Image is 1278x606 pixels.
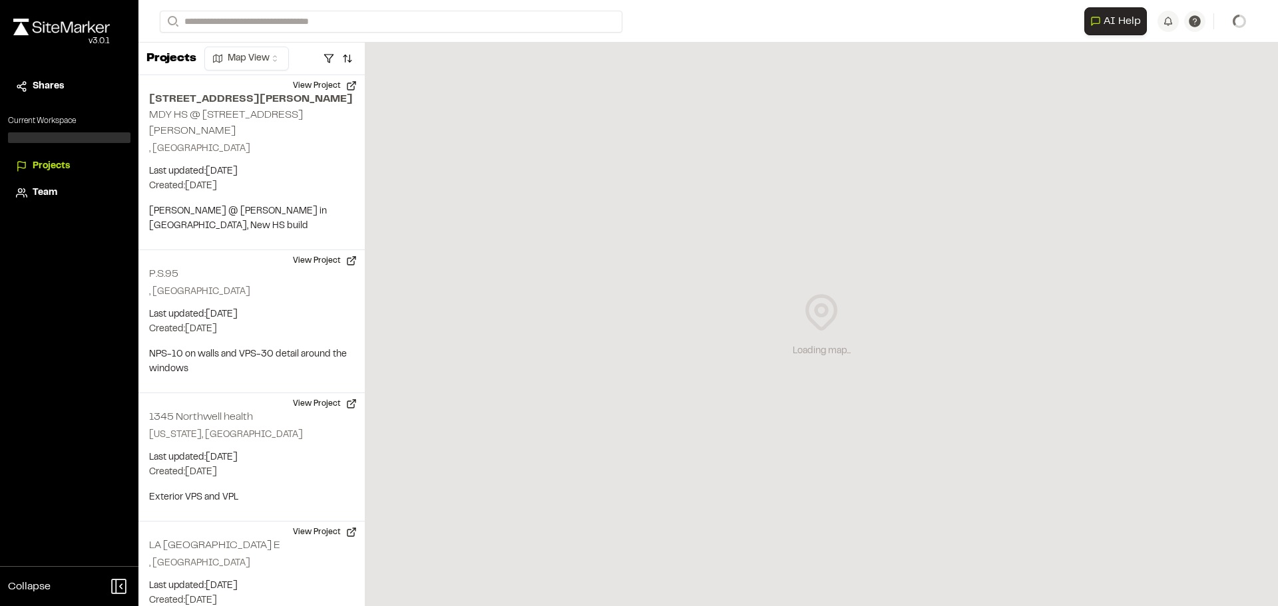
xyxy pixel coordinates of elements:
[149,91,354,107] h2: [STREET_ADDRESS][PERSON_NAME]
[1084,7,1147,35] button: Open AI Assistant
[149,110,303,136] h2: MDY HS @ [STREET_ADDRESS][PERSON_NAME]
[149,428,354,442] p: [US_STATE], [GEOGRAPHIC_DATA]
[149,164,354,179] p: Last updated: [DATE]
[285,75,365,96] button: View Project
[149,204,354,233] p: [PERSON_NAME] @ [PERSON_NAME] in [GEOGRAPHIC_DATA], New HS build
[285,393,365,414] button: View Project
[149,347,354,377] p: NPS-10 on walls and VPS-30 detail around the windows
[16,79,122,94] a: Shares
[149,490,354,505] p: Exterior VPS and VPL
[149,307,354,322] p: Last updated: [DATE]
[1104,13,1141,29] span: AI Help
[16,159,122,174] a: Projects
[13,19,110,35] img: rebrand.png
[149,142,354,156] p: , [GEOGRAPHIC_DATA]
[149,412,253,422] h2: 1345 Northwell health
[149,556,354,571] p: , [GEOGRAPHIC_DATA]
[285,250,365,271] button: View Project
[33,79,64,94] span: Shares
[149,465,354,480] p: Created: [DATE]
[8,115,130,127] p: Current Workspace
[13,35,110,47] div: Oh geez...please don't...
[149,450,354,465] p: Last updated: [DATE]
[285,522,365,543] button: View Project
[146,50,196,68] p: Projects
[149,285,354,299] p: , [GEOGRAPHIC_DATA]
[33,186,57,200] span: Team
[793,344,851,359] div: Loading map...
[149,579,354,593] p: Last updated: [DATE]
[160,11,184,33] button: Search
[149,269,178,279] h2: P.S.95
[149,179,354,194] p: Created: [DATE]
[33,159,70,174] span: Projects
[149,322,354,337] p: Created: [DATE]
[149,541,280,550] h2: LA [GEOGRAPHIC_DATA] E
[8,579,51,595] span: Collapse
[1084,7,1152,35] div: Open AI Assistant
[16,186,122,200] a: Team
